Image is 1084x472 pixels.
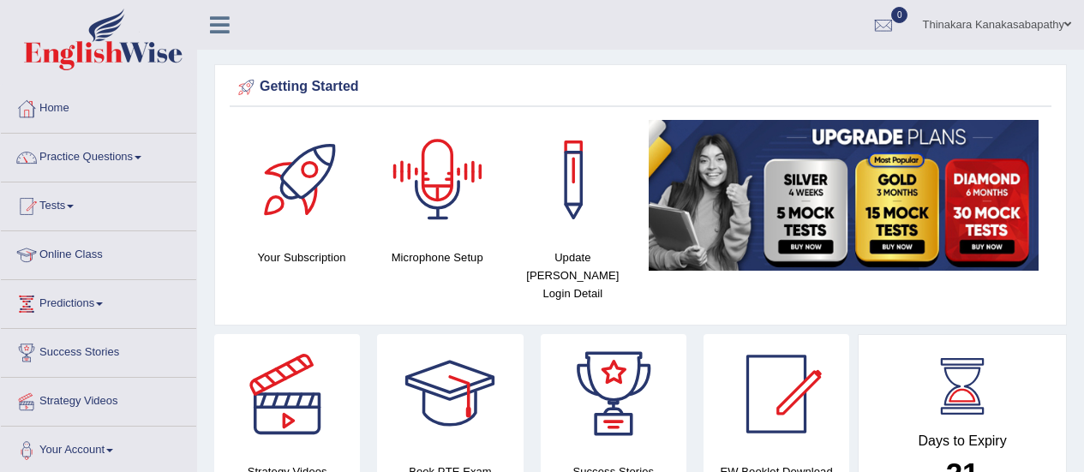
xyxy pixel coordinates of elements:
h4: Update [PERSON_NAME] Login Detail [513,248,632,302]
a: Strategy Videos [1,378,196,421]
a: Predictions [1,280,196,323]
h4: Your Subscription [243,248,361,266]
a: Success Stories [1,329,196,372]
a: Online Class [1,231,196,274]
h4: Microphone Setup [378,248,496,266]
div: Getting Started [234,75,1047,100]
img: small5.jpg [649,120,1039,271]
a: Home [1,85,196,128]
span: 0 [891,7,908,23]
a: Tests [1,182,196,225]
h4: Days to Expiry [877,433,1047,449]
a: Practice Questions [1,134,196,176]
a: Your Account [1,427,196,469]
